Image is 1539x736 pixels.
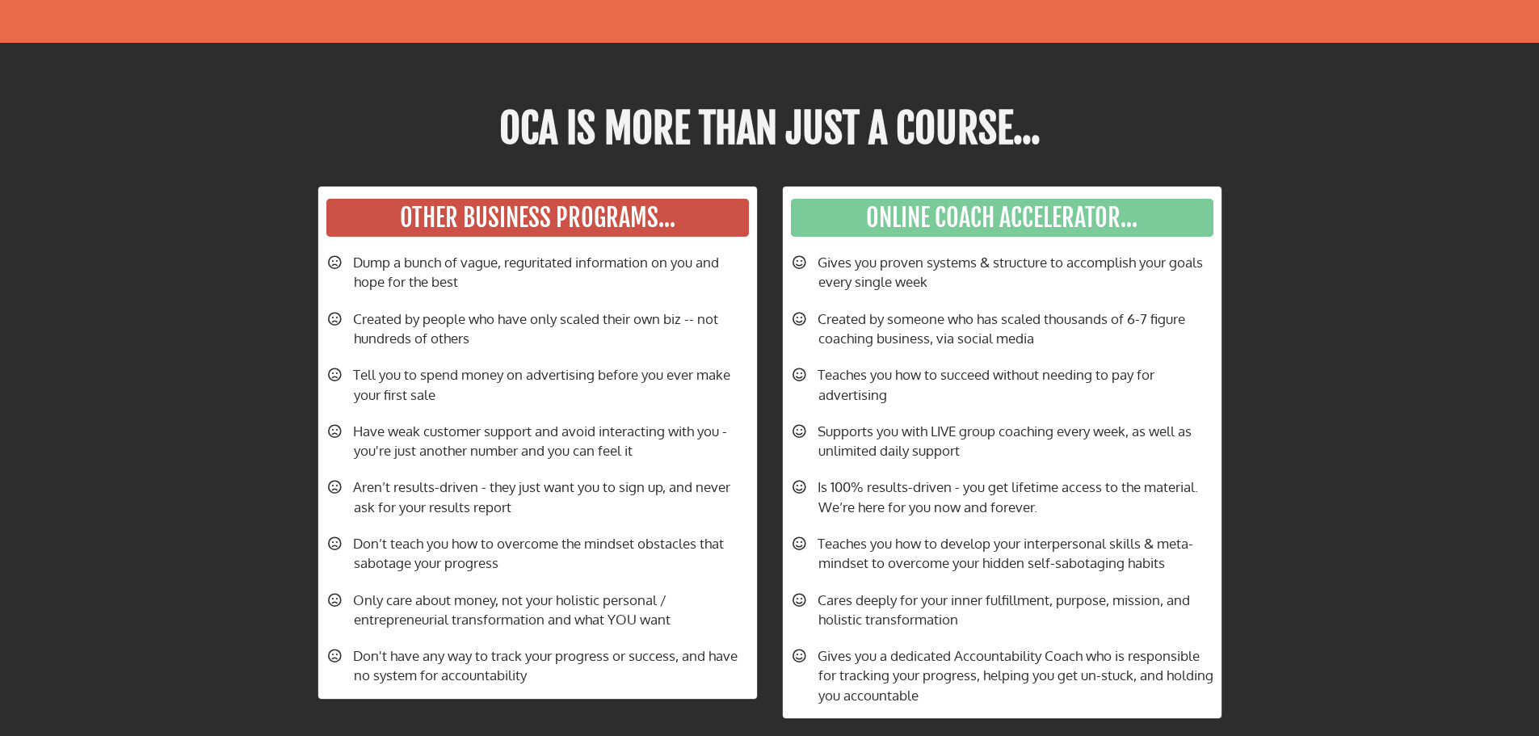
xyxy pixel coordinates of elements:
li: ​Supports you with LIVE group coaching every week, as well as unlimited daily support [791,422,1213,466]
li: ​Tell you to spend money on advertising before you ever make your first sale [326,365,749,410]
b: OCA Is More Than Just A Course... [499,103,1041,154]
li: ​Have weak customer support and avoid interacting with you - you're just another number and you c... [326,422,749,466]
li: ​Created by people who have only scaled their own biz -- not hundreds of others [326,309,749,354]
li: ​Gives you proven systems & structure to accomplish your goals every single week [791,253,1213,297]
li: ​Don't have any way to track your progress or success, and have no system for accountability [326,646,749,691]
li: ​Is 100% results-driven - you get lifetime access to the material. We’re here for you now and for... [791,477,1213,522]
li: ​Aren’t results-driven - they just want you to sign up, and never ask for your results report [326,477,749,522]
li: ​Gives you a dedicated Accountability Coach who is responsible for tracking your progress, helpin... [791,646,1213,710]
li: ​Only care about money, not your holistic personal / entrepreneurial transformation and what YOU ... [326,591,749,635]
div: Online Coach Accelerator... [791,199,1213,237]
li: ​Teaches you how to succeed without needing to pay for advertising [791,365,1213,410]
div: Other Business PROGRAMS... [326,199,749,237]
li: ​Created by someone who has scaled thousands of 6-7 figure coaching business, via social media [791,309,1213,354]
li: ​Don’t teach you how to overcome the mindset obstacles that sabotage your progress [326,534,749,578]
li: ​Teaches you how to develop your interpersonal skills & meta-mindset to overcome your hidden self... [791,534,1213,578]
li: ​Dump a bunch of vague, reguritated information on you and hope for the best [326,253,749,297]
li: ​Cares deeply for your inner fulfillment, purpose, mission, and holistic transformation [791,591,1213,635]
